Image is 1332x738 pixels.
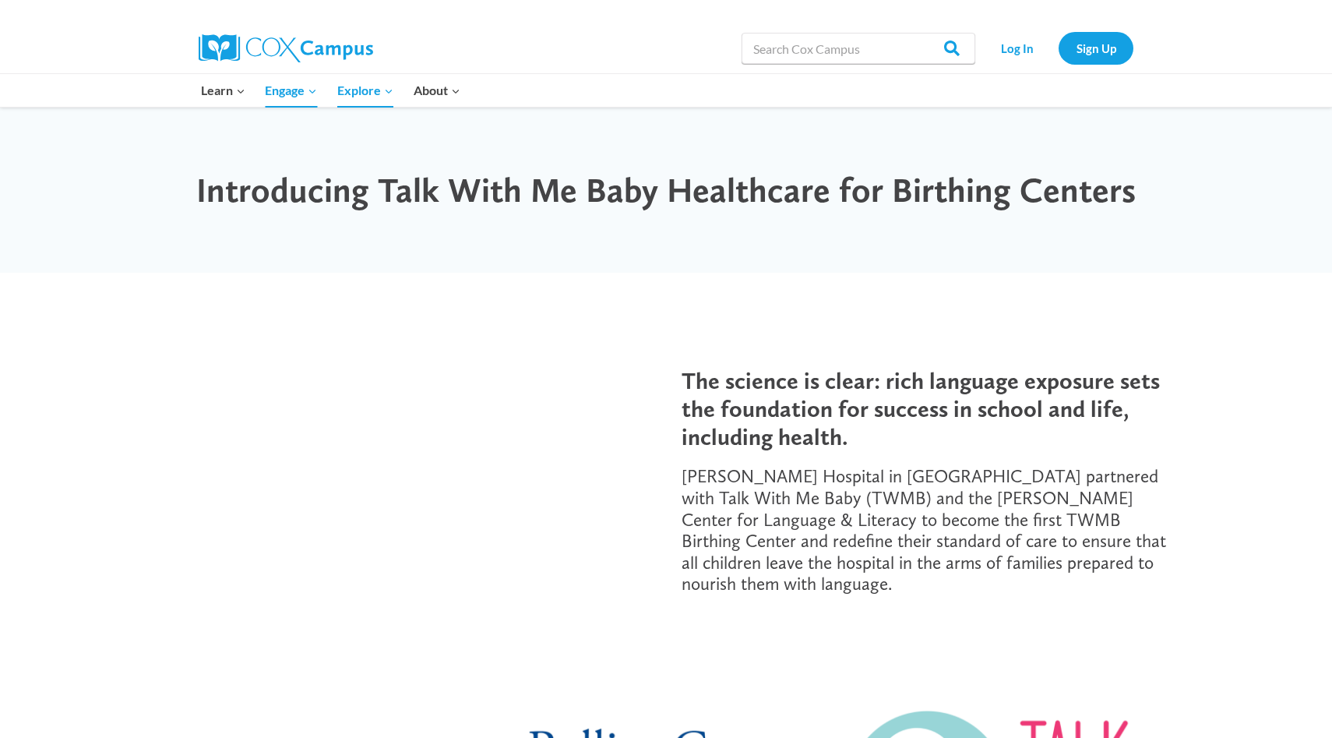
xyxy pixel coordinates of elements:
span: Learn [201,80,245,101]
span: The science is clear: rich language exposure sets the foundation for success in school and life, ... [682,366,1160,450]
a: Log In [983,32,1051,64]
nav: Secondary Navigation [983,32,1133,64]
input: Search Cox Campus [742,33,975,64]
a: Sign Up [1059,32,1133,64]
iframe: TWMB @ Birthing Centers Trailer [161,335,650,610]
span: About [414,80,460,101]
img: Cox Campus [199,34,373,62]
h1: Introducing Talk With Me Baby Healthcare for Birthing Centers [195,170,1137,211]
nav: Primary Navigation [191,74,470,107]
span: Engage [265,80,317,101]
span: Explore [337,80,393,101]
span: [PERSON_NAME] Hospital in [GEOGRAPHIC_DATA] partnered with Talk With Me Baby (TWMB) and the [PERS... [682,465,1166,595]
